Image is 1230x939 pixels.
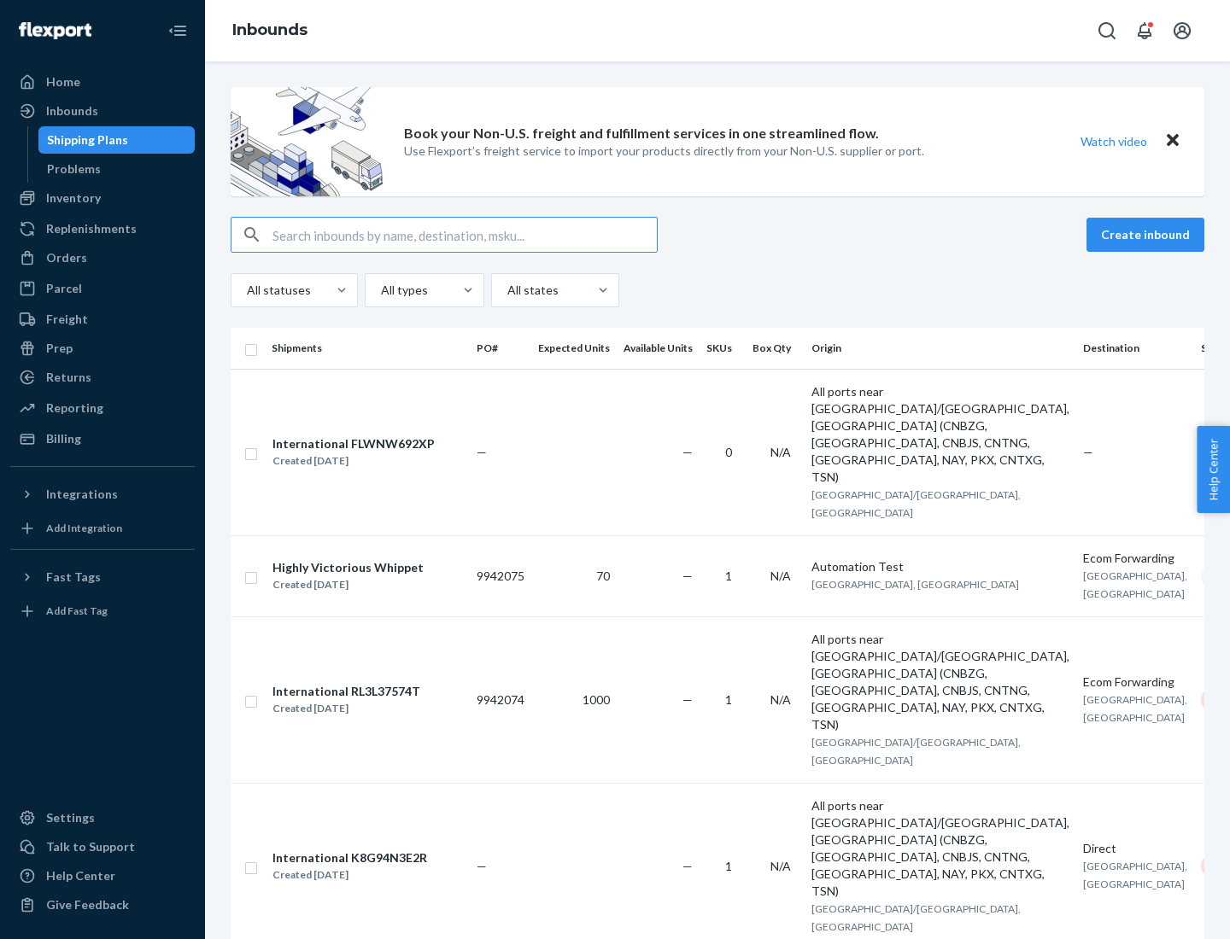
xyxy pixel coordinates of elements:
button: Give Feedback [10,891,195,919]
button: Close [1162,129,1184,154]
div: Created [DATE] [272,866,427,884]
div: Settings [46,809,95,826]
div: All ports near [GEOGRAPHIC_DATA]/[GEOGRAPHIC_DATA], [GEOGRAPHIC_DATA] (CNBZG, [GEOGRAPHIC_DATA], ... [811,631,1069,733]
a: Problems [38,155,196,183]
a: Inbounds [232,20,307,39]
th: Shipments [265,328,470,369]
span: [GEOGRAPHIC_DATA]/[GEOGRAPHIC_DATA], [GEOGRAPHIC_DATA] [811,902,1021,933]
span: [GEOGRAPHIC_DATA]/[GEOGRAPHIC_DATA], [GEOGRAPHIC_DATA] [811,736,1021,767]
div: Replenishments [46,220,137,237]
div: Inventory [46,190,101,207]
span: — [682,445,693,459]
div: Add Fast Tag [46,604,108,618]
a: Freight [10,306,195,333]
th: Expected Units [531,328,617,369]
span: [GEOGRAPHIC_DATA], [GEOGRAPHIC_DATA] [1083,693,1187,724]
a: Shipping Plans [38,126,196,154]
div: International FLWNW692XP [272,435,435,452]
button: Create inbound [1086,218,1204,252]
ol: breadcrumbs [219,6,321,55]
a: Prep [10,335,195,362]
span: [GEOGRAPHIC_DATA]/[GEOGRAPHIC_DATA], [GEOGRAPHIC_DATA] [811,488,1021,519]
span: [GEOGRAPHIC_DATA], [GEOGRAPHIC_DATA] [1083,569,1187,600]
th: SKUs [700,328,746,369]
div: Problems [47,160,101,178]
button: Integrations [10,481,195,508]
div: Integrations [46,486,118,503]
div: Direct [1083,840,1187,857]
button: Open account menu [1165,14,1199,48]
td: 9942074 [470,616,531,783]
a: Replenishments [10,215,195,242]
span: 1 [725,569,732,583]
th: Destination [1076,328,1194,369]
div: Freight [46,311,88,328]
button: Help Center [1197,426,1230,513]
a: Settings [10,804,195,831]
div: Automation Test [811,558,1069,575]
div: All ports near [GEOGRAPHIC_DATA]/[GEOGRAPHIC_DATA], [GEOGRAPHIC_DATA] (CNBZG, [GEOGRAPHIC_DATA], ... [811,797,1069,900]
div: Talk to Support [46,838,135,855]
a: Add Integration [10,515,195,542]
a: Billing [10,425,195,452]
p: Use Flexport’s freight service to import your products directly from your Non-U.S. supplier or port. [404,143,924,160]
div: International RL3L37574T [272,683,420,700]
a: Parcel [10,275,195,302]
th: Box Qty [746,328,805,369]
span: [GEOGRAPHIC_DATA], [GEOGRAPHIC_DATA] [811,578,1019,591]
div: Home [46,73,80,90]
input: All types [379,282,381,299]
div: Created [DATE] [272,576,424,593]
div: Billing [46,430,81,447]
button: Open notifications [1127,14,1162,48]
th: Origin [805,328,1076,369]
span: — [682,569,693,583]
button: Fast Tags [10,563,195,591]
th: Available Units [617,328,700,369]
a: Help Center [10,862,195,889]
input: All statuses [245,282,247,299]
span: 0 [725,445,732,459]
th: PO# [470,328,531,369]
div: Parcel [46,280,82,297]
span: 70 [596,569,610,583]
div: Add Integration [46,521,122,535]
span: N/A [770,859,791,873]
a: Returns [10,364,195,391]
span: — [477,859,487,873]
div: Ecom Forwarding [1083,674,1187,691]
div: Created [DATE] [272,452,435,469]
button: Watch video [1069,129,1158,154]
a: Add Fast Tag [10,598,195,625]
div: Fast Tags [46,569,101,586]
button: Close Navigation [161,14,195,48]
div: International K8G94N3E2R [272,849,427,866]
span: — [1083,445,1093,459]
span: N/A [770,569,791,583]
div: Highly Victorious Whippet [272,559,424,576]
a: Home [10,68,195,96]
span: 1 [725,859,732,873]
span: — [682,692,693,707]
div: Ecom Forwarding [1083,550,1187,567]
input: All states [506,282,507,299]
span: 1 [725,692,732,707]
a: Inventory [10,184,195,212]
p: Book your Non-U.S. freight and fulfillment services in one streamlined flow. [404,124,879,143]
div: Prep [46,340,73,357]
div: Inbounds [46,102,98,120]
td: 9942075 [470,535,531,616]
div: Help Center [46,867,115,884]
span: N/A [770,445,791,459]
a: Inbounds [10,97,195,125]
div: Shipping Plans [47,131,128,149]
a: Orders [10,244,195,271]
span: — [477,445,487,459]
div: Reporting [46,400,103,417]
div: Created [DATE] [272,700,420,717]
span: N/A [770,692,791,707]
div: Orders [46,249,87,266]
div: All ports near [GEOGRAPHIC_DATA]/[GEOGRAPHIC_DATA], [GEOGRAPHIC_DATA] (CNBZG, [GEOGRAPHIC_DATA], ... [811,383,1069,486]
span: [GEOGRAPHIC_DATA], [GEOGRAPHIC_DATA] [1083,860,1187,890]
